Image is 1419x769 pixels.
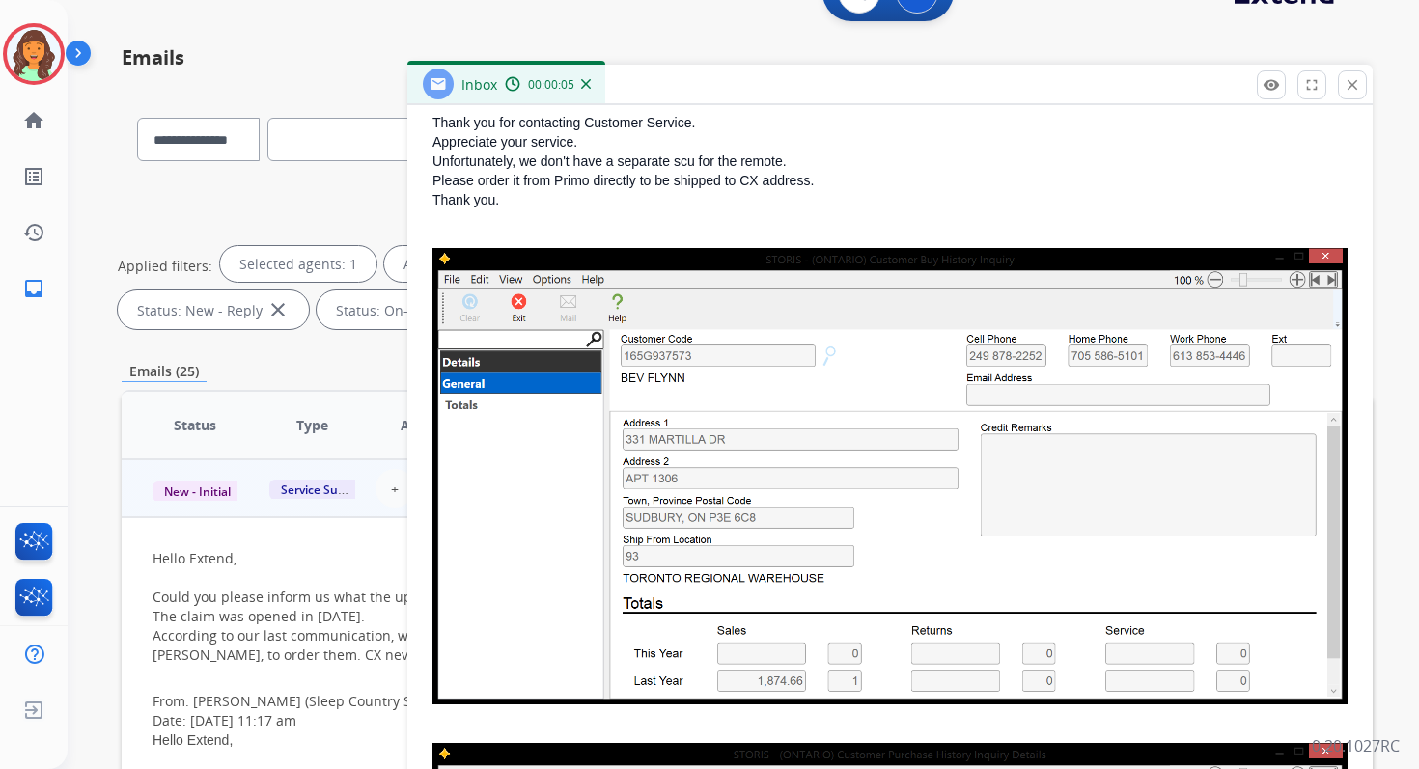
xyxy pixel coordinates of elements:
div: Status: On-hold – Internal [317,290,549,329]
span: New - Initial [153,481,242,502]
img: avatar [7,27,61,81]
h2: Emails [122,45,1373,70]
div: According to our last communication, we informed you that Sleep Country doesn't have parts and su... [153,626,1107,665]
mat-icon: fullscreen [1303,76,1321,94]
span: Service Support [269,480,379,500]
button: + [376,469,414,508]
div: From: [PERSON_NAME] (Sleep Country Support) <[EMAIL_ADDRESS][DOMAIN_NAME]> [153,692,1107,711]
p: Emails (25) [122,361,207,382]
mat-icon: home [22,109,45,132]
div: The claim was opened in [DATE]. [153,607,1107,626]
mat-icon: remove_red_eye [1263,76,1280,94]
span: Type [296,415,328,435]
mat-icon: list_alt [22,165,45,188]
div: Assigned to me [384,246,522,282]
span: Inbox [461,75,497,94]
div: Date: [DATE] 11:17 am [153,711,1107,730]
div: Could you please inform us what the update is for the new remote for this CX? [153,588,1107,607]
mat-icon: close [266,298,290,321]
span: + [391,479,399,499]
span: Status [174,415,216,435]
mat-icon: close [1344,76,1361,94]
div: Status: New - Reply [118,290,309,329]
mat-icon: history [22,221,45,244]
span: 00:00:05 [528,77,574,93]
mat-icon: inbox [22,277,45,300]
p: Applied filters: [118,256,212,276]
span: Assignee [401,415,459,435]
div: Selected agents: 1 [220,246,376,282]
div: Hello Extend, [153,549,1107,568]
p: 0.20.1027RC [1312,734,1400,757]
